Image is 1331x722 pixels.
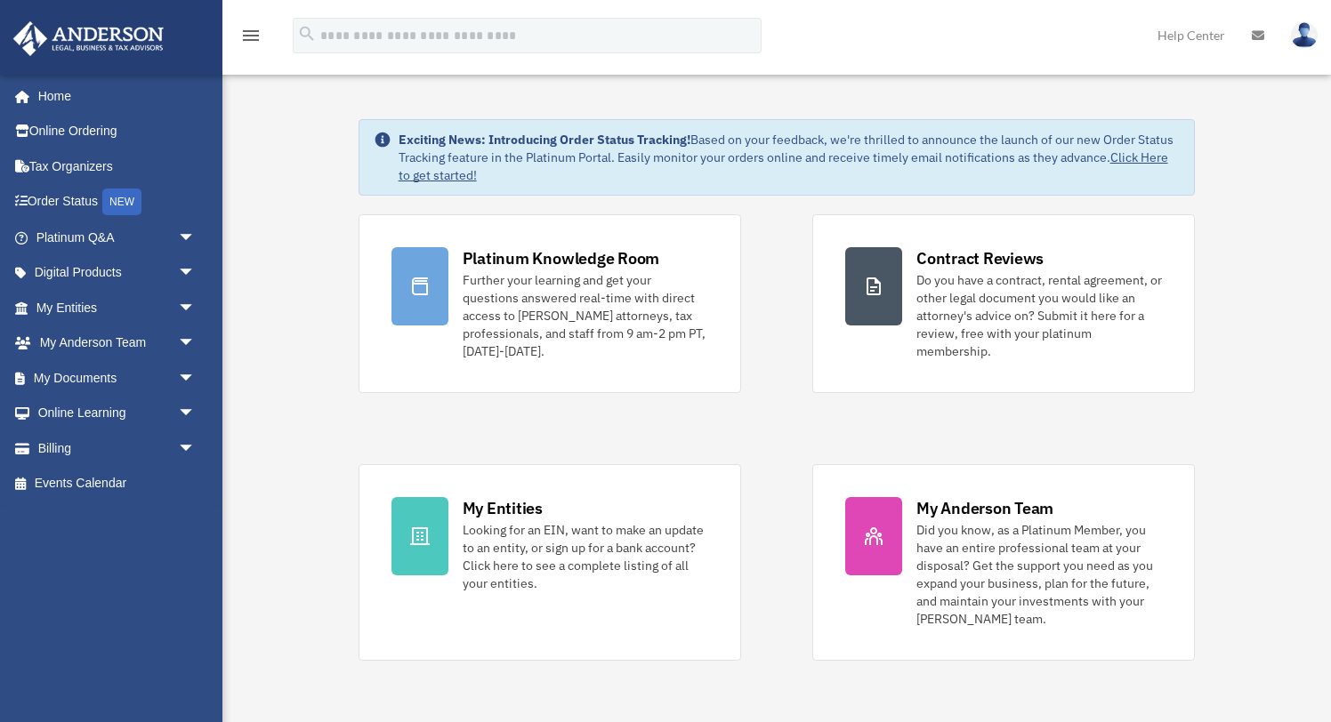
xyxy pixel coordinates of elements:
span: arrow_drop_down [178,290,214,326]
a: Digital Productsarrow_drop_down [12,255,222,291]
a: My Entitiesarrow_drop_down [12,290,222,325]
div: Platinum Knowledge Room [463,247,660,269]
a: Home [12,78,214,114]
div: Further your learning and get your questions answered real-time with direct access to [PERSON_NAM... [463,271,708,360]
div: Do you have a contract, rental agreement, or other legal document you would like an attorney's ad... [916,271,1162,360]
a: Click Here to get started! [399,149,1168,183]
a: Online Ordering [12,114,222,149]
a: Tax Organizers [12,148,222,184]
div: Looking for an EIN, want to make an update to an entity, or sign up for a bank account? Click her... [463,521,708,592]
a: Events Calendar [12,466,222,501]
a: menu [240,31,262,46]
img: Anderson Advisors Platinum Portal [8,21,169,56]
span: arrow_drop_down [178,430,214,467]
a: Order StatusNEW [12,184,222,221]
div: My Anderson Team [916,497,1053,519]
span: arrow_drop_down [178,325,214,362]
a: My Anderson Team Did you know, as a Platinum Member, you have an entire professional team at your... [812,464,1195,661]
span: arrow_drop_down [178,396,214,432]
a: Online Learningarrow_drop_down [12,396,222,431]
span: arrow_drop_down [178,255,214,292]
div: Contract Reviews [916,247,1044,269]
span: arrow_drop_down [178,220,214,256]
a: My Anderson Teamarrow_drop_down [12,325,222,361]
div: Did you know, as a Platinum Member, you have an entire professional team at your disposal? Get th... [916,521,1162,628]
i: menu [240,25,262,46]
div: NEW [102,189,141,215]
a: My Documentsarrow_drop_down [12,360,222,396]
img: User Pic [1291,22,1318,48]
a: Platinum Q&Aarrow_drop_down [12,220,222,255]
a: My Entities Looking for an EIN, want to make an update to an entity, or sign up for a bank accoun... [359,464,741,661]
strong: Exciting News: Introducing Order Status Tracking! [399,132,690,148]
div: My Entities [463,497,543,519]
a: Platinum Knowledge Room Further your learning and get your questions answered real-time with dire... [359,214,741,393]
a: Contract Reviews Do you have a contract, rental agreement, or other legal document you would like... [812,214,1195,393]
a: Billingarrow_drop_down [12,430,222,466]
span: arrow_drop_down [178,360,214,397]
div: Based on your feedback, we're thrilled to announce the launch of our new Order Status Tracking fe... [399,131,1181,184]
i: search [297,24,317,44]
